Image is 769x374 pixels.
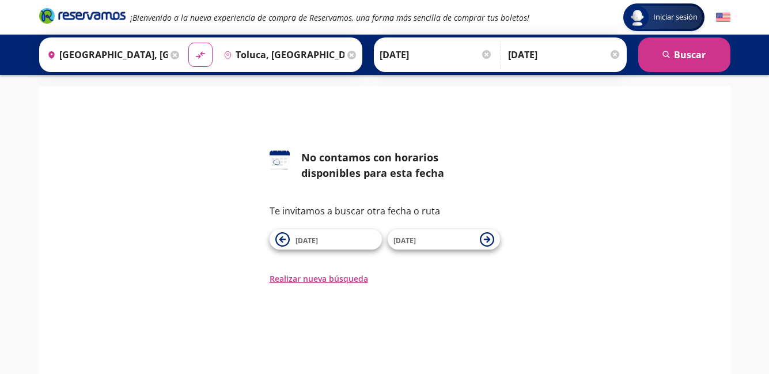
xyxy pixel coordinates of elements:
button: Realizar nueva búsqueda [270,273,368,285]
a: Brand Logo [39,7,126,28]
span: Iniciar sesión [649,12,702,23]
button: Buscar [638,37,730,72]
span: [DATE] [296,236,318,245]
button: [DATE] [270,229,382,250]
i: Brand Logo [39,7,126,24]
button: English [716,10,730,25]
span: [DATE] [393,236,416,245]
button: [DATE] [388,229,500,250]
p: Te invitamos a buscar otra fecha o ruta [270,204,500,218]
div: No contamos con horarios disponibles para esta fecha [301,150,500,181]
input: Buscar Destino [219,40,344,69]
input: Opcional [508,40,621,69]
input: Buscar Origen [43,40,168,69]
input: Elegir Fecha [380,40,493,69]
em: ¡Bienvenido a la nueva experiencia de compra de Reservamos, una forma más sencilla de comprar tus... [130,12,529,23]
